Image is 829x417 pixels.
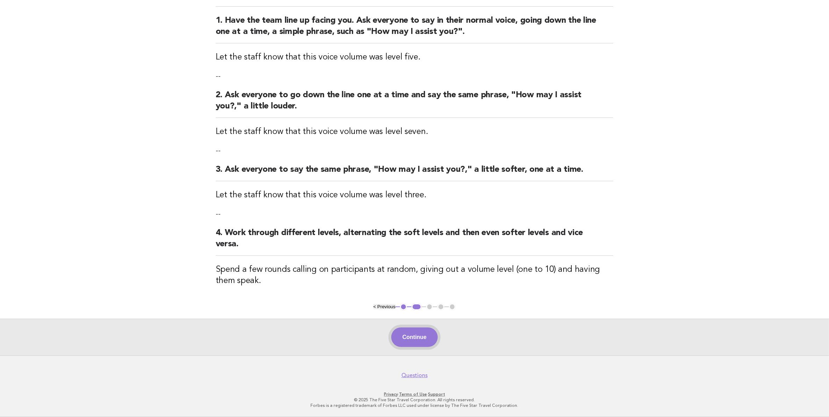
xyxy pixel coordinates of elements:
h2: 1. Have the team line up facing you. Ask everyone to say in their normal voice, going down the li... [216,15,614,43]
a: Privacy [384,392,398,397]
h2: 3. Ask everyone to say the same phrase, "How may I assist you?," a little softer, one at a time. [216,164,614,181]
p: -- [216,146,614,156]
button: 1 [400,303,407,310]
h3: Let the staff know that this voice volume was level three. [216,190,614,201]
a: Support [428,392,445,397]
p: © 2025 The Five Star Travel Corporation. All rights reserved. [201,397,629,403]
p: -- [216,71,614,81]
h3: Let the staff know that this voice volume was level seven. [216,126,614,137]
h3: Spend a few rounds calling on participants at random, giving out a volume level (one to 10) and h... [216,264,614,287]
a: Terms of Use [399,392,427,397]
p: · · [201,391,629,397]
button: 2 [412,303,422,310]
h2: 4. Work through different levels, alternating the soft levels and then even softer levels and vic... [216,227,614,256]
p: -- [216,209,614,219]
a: Questions [401,372,428,379]
button: Continue [391,327,438,347]
p: Forbes is a registered trademark of Forbes LLC used under license by The Five Star Travel Corpora... [201,403,629,408]
h2: 2. Ask everyone to go down the line one at a time and say the same phrase, "How may I assist you?... [216,90,614,118]
h3: Let the staff know that this voice volume was level five. [216,52,614,63]
button: < Previous [373,304,395,309]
